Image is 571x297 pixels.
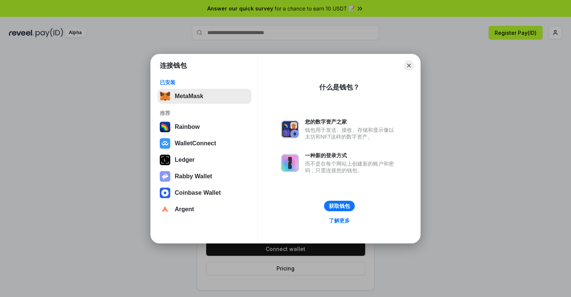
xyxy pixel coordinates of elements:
button: Ledger [158,152,251,167]
img: svg+xml,%3Csvg%20width%3D%2228%22%20height%3D%2228%22%20viewBox%3D%220%200%2028%2028%22%20fill%3D... [160,138,170,149]
img: svg+xml,%3Csvg%20xmlns%3D%22http%3A%2F%2Fwww.w3.org%2F2000%2Fsvg%22%20fill%3D%22none%22%20viewBox... [160,171,170,182]
div: 一种新的登录方式 [305,152,398,159]
img: svg+xml,%3Csvg%20xmlns%3D%22http%3A%2F%2Fwww.w3.org%2F2000%2Fsvg%22%20width%3D%2228%22%20height%3... [160,155,170,165]
button: Argent [158,202,251,217]
div: Rabby Wallet [175,173,212,180]
button: WalletConnect [158,136,251,151]
div: 您的数字资产之家 [305,118,398,125]
div: Ledger [175,157,195,163]
a: 了解更多 [324,216,354,225]
img: svg+xml,%3Csvg%20xmlns%3D%22http%3A%2F%2Fwww.w3.org%2F2000%2Fsvg%22%20fill%3D%22none%22%20viewBox... [281,154,299,172]
button: Rainbow [158,119,251,134]
img: svg+xml,%3Csvg%20width%3D%2228%22%20height%3D%2228%22%20viewBox%3D%220%200%2028%2028%22%20fill%3D... [160,204,170,215]
div: 什么是钱包？ [319,83,360,92]
img: svg+xml,%3Csvg%20width%3D%22120%22%20height%3D%22120%22%20viewBox%3D%220%200%20120%20120%22%20fil... [160,122,170,132]
div: 已安装 [160,79,249,86]
img: svg+xml,%3Csvg%20fill%3D%22none%22%20height%3D%2233%22%20viewBox%3D%220%200%2035%2033%22%20width%... [160,91,170,101]
div: 获取钱包 [329,203,350,209]
button: MetaMask [158,89,251,104]
img: svg+xml,%3Csvg%20width%3D%2228%22%20height%3D%2228%22%20viewBox%3D%220%200%2028%2028%22%20fill%3D... [160,188,170,198]
div: Coinbase Wallet [175,190,221,196]
img: svg+xml,%3Csvg%20xmlns%3D%22http%3A%2F%2Fwww.w3.org%2F2000%2Fsvg%22%20fill%3D%22none%22%20viewBox... [281,120,299,138]
div: 钱包用于发送、接收、存储和显示像以太坊和NFT这样的数字资产。 [305,127,398,140]
button: 获取钱包 [324,201,355,211]
div: MetaMask [175,93,203,100]
div: Argent [175,206,194,213]
div: Rainbow [175,124,200,130]
div: 而不是在每个网站上创建新的账户和密码，只需连接您的钱包。 [305,160,398,174]
div: WalletConnect [175,140,216,147]
h1: 连接钱包 [160,61,187,70]
button: Close [404,60,414,71]
button: Coinbase Wallet [158,185,251,200]
div: 推荐 [160,110,249,116]
div: 了解更多 [329,217,350,224]
button: Rabby Wallet [158,169,251,184]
